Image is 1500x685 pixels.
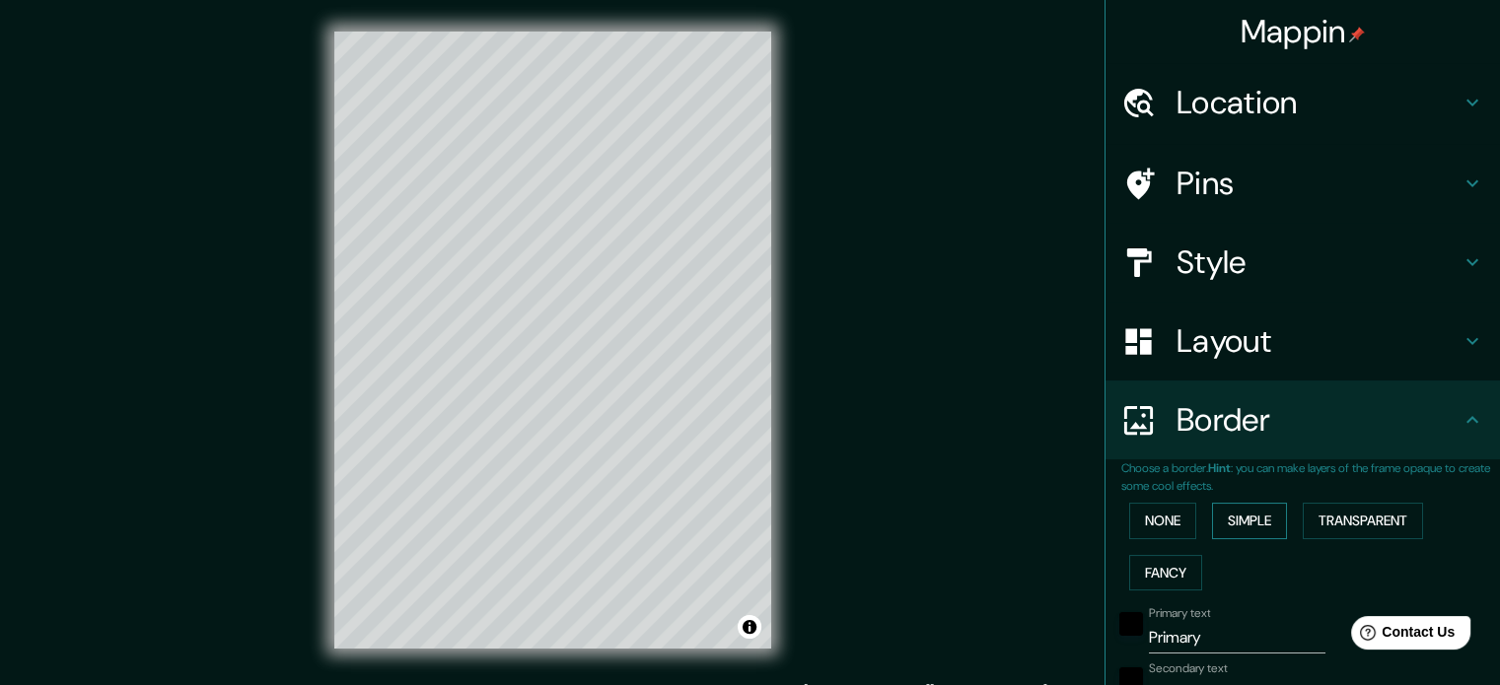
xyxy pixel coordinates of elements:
div: Layout [1106,302,1500,380]
button: Toggle attribution [738,615,761,639]
button: Fancy [1129,555,1202,591]
button: Transparent [1303,503,1423,539]
h4: Location [1177,83,1461,122]
h4: Pins [1177,164,1461,203]
h4: Mappin [1241,12,1366,51]
label: Primary text [1149,605,1210,622]
div: Border [1106,380,1500,459]
label: Secondary text [1149,660,1228,677]
h4: Border [1177,400,1461,440]
img: pin-icon.png [1349,27,1365,42]
p: Choose a border. : you can make layers of the frame opaque to create some cool effects. [1121,459,1500,495]
button: black [1119,612,1143,636]
b: Hint [1208,460,1231,476]
h4: Style [1177,242,1461,282]
h4: Layout [1177,321,1461,361]
div: Location [1106,63,1500,142]
button: None [1129,503,1196,539]
iframe: Help widget launcher [1324,608,1478,663]
div: Pins [1106,144,1500,223]
div: Style [1106,223,1500,302]
button: Simple [1212,503,1287,539]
